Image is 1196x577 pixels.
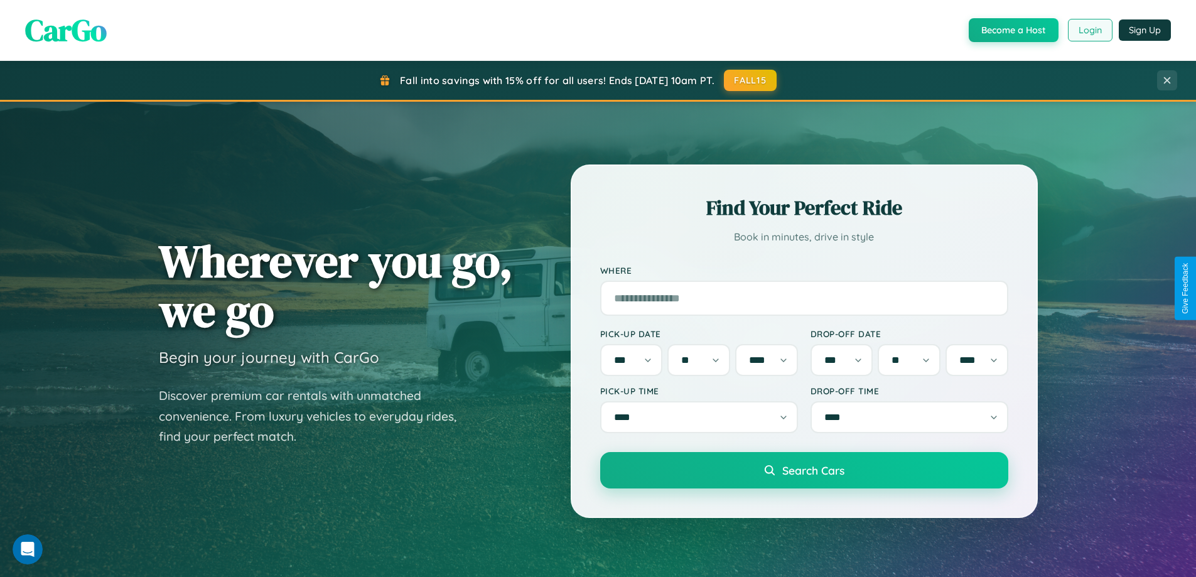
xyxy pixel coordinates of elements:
span: CarGo [25,9,107,51]
p: Discover premium car rentals with unmatched convenience. From luxury vehicles to everyday rides, ... [159,386,473,447]
button: Sign Up [1119,19,1171,41]
button: Search Cars [600,452,1008,488]
span: Search Cars [782,463,844,477]
h2: Find Your Perfect Ride [600,194,1008,222]
label: Pick-up Date [600,328,798,339]
button: Login [1068,19,1112,41]
p: Book in minutes, drive in style [600,228,1008,246]
label: Drop-off Date [811,328,1008,339]
h3: Begin your journey with CarGo [159,348,379,367]
span: Fall into savings with 15% off for all users! Ends [DATE] 10am PT. [400,74,714,87]
label: Drop-off Time [811,386,1008,396]
label: Pick-up Time [600,386,798,396]
h1: Wherever you go, we go [159,236,513,335]
label: Where [600,265,1008,276]
button: FALL15 [724,70,777,91]
div: Give Feedback [1181,263,1190,314]
button: Become a Host [969,18,1059,42]
iframe: Intercom live chat [13,534,43,564]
